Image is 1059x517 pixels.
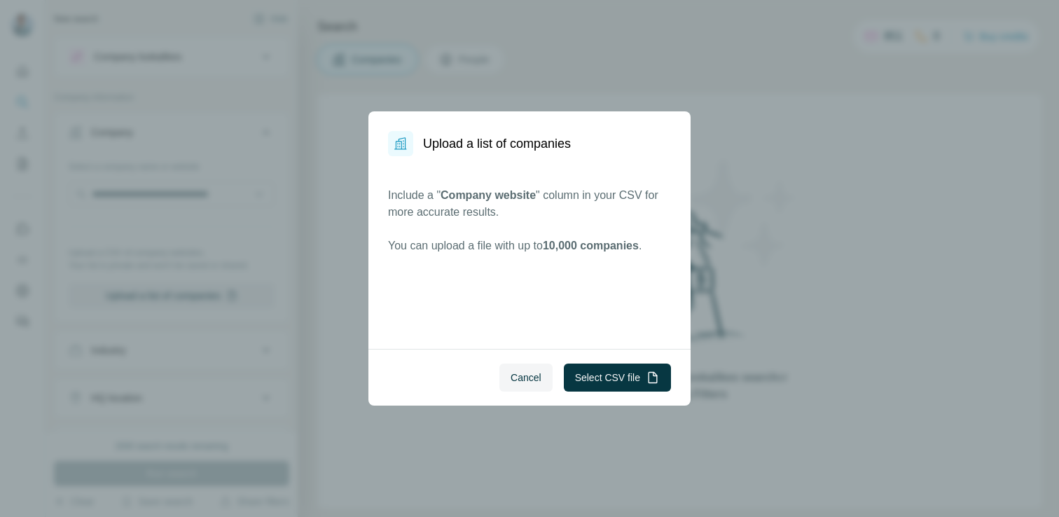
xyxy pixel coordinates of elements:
[423,134,571,153] h1: Upload a list of companies
[388,237,671,254] p: You can upload a file with up to .
[543,240,639,251] span: 10,000 companies
[499,364,553,392] button: Cancel
[511,371,541,385] span: Cancel
[388,187,671,221] p: Include a " " column in your CSV for more accurate results.
[441,189,536,201] span: Company website
[564,364,671,392] button: Select CSV file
